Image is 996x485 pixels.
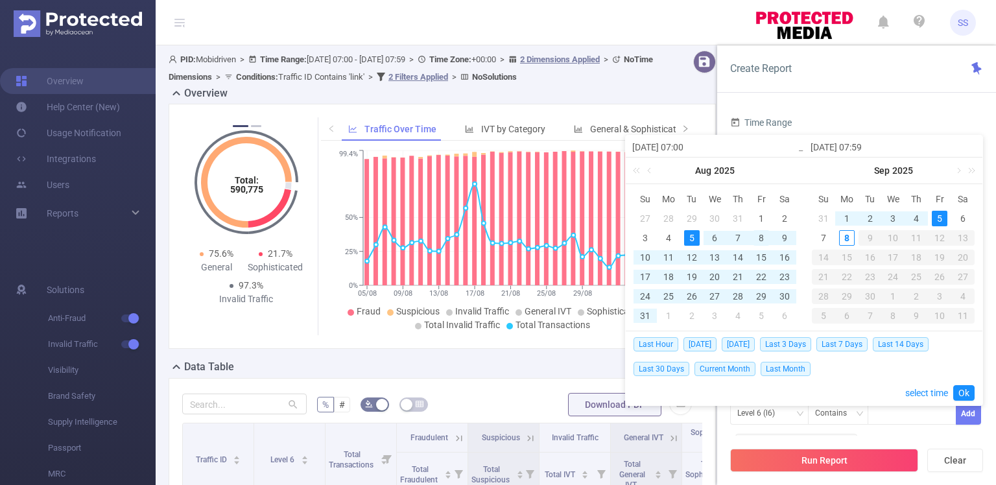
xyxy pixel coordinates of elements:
td: August 7, 2025 [726,228,750,248]
td: July 30, 2025 [704,209,727,228]
span: Brand Safety [48,383,156,409]
tspan: 05/08 [357,289,376,298]
a: Ok [953,385,975,401]
div: 29 [835,289,859,304]
div: 20 [951,250,975,265]
a: Usage Notification [16,120,121,146]
b: Conditions : [236,72,278,82]
div: 1 [882,289,905,304]
td: August 6, 2025 [704,228,727,248]
u: 2 Filters Applied [388,72,448,82]
td: September 21, 2025 [812,267,835,287]
div: 17 [637,269,653,285]
b: No Solutions [472,72,517,82]
a: select time [905,381,948,405]
th: Wed [882,189,905,209]
div: 2 [777,211,792,226]
td: September 24, 2025 [882,267,905,287]
a: Next month (PageDown) [952,158,964,183]
td: October 1, 2025 [882,287,905,306]
th: Tue [680,189,704,209]
td: October 7, 2025 [859,306,882,325]
div: 3 [637,230,653,246]
tspan: 17/08 [465,289,484,298]
div: 24 [637,289,653,304]
span: Last Hour [634,337,678,351]
td: September 7, 2025 [812,228,835,248]
td: July 27, 2025 [634,209,657,228]
div: 9 [859,230,882,246]
td: September 29, 2025 [835,287,859,306]
div: 1 [753,211,769,226]
td: September 2, 2025 [680,306,704,325]
td: September 3, 2025 [704,306,727,325]
th: Thu [905,189,928,209]
th: Fri [928,189,951,209]
a: Overview [16,68,84,94]
td: August 24, 2025 [634,287,657,306]
td: August 13, 2025 [704,248,727,267]
div: 22 [753,269,769,285]
td: September 25, 2025 [905,267,928,287]
div: 23 [859,269,882,285]
div: 3 [885,211,901,226]
td: September 5, 2025 [750,306,773,325]
td: July 31, 2025 [726,209,750,228]
tspan: 50% [345,214,358,222]
div: 9 [777,230,792,246]
span: Th [905,193,928,205]
div: 17 [882,250,905,265]
td: August 2, 2025 [773,209,796,228]
div: Invalid Traffic [217,292,276,306]
div: 4 [661,230,676,246]
div: 27 [951,269,975,285]
tspan: 0% [349,281,358,290]
i: icon: user [169,55,180,64]
td: August 29, 2025 [750,287,773,306]
div: 31 [730,211,746,226]
button: 2 [251,125,261,127]
td: August 31, 2025 [634,306,657,325]
div: 21 [812,269,835,285]
div: 6 [835,308,859,324]
div: Contains [815,403,856,424]
b: Time Range: [260,54,307,64]
div: 13 [951,230,975,246]
tspan: 99.4% [339,150,358,159]
span: > [364,72,377,82]
button: Clear [927,449,983,472]
span: Last 30 Days [634,362,689,376]
th: Thu [726,189,750,209]
span: SS [958,10,968,36]
td: August 10, 2025 [634,248,657,267]
i: icon: right [682,124,689,132]
td: September 6, 2025 [951,209,975,228]
td: August 20, 2025 [704,267,727,287]
a: Users [16,172,69,198]
td: September 27, 2025 [951,267,975,287]
div: 21 [730,269,746,285]
a: Next year (Control + right) [961,158,978,183]
div: 18 [661,269,676,285]
td: August 31, 2025 [812,209,835,228]
div: 24 [882,269,905,285]
span: We [882,193,905,205]
div: 2 [905,289,928,304]
td: September 5, 2025 [928,209,951,228]
td: August 19, 2025 [680,267,704,287]
td: September 19, 2025 [928,248,951,267]
div: 2 [684,308,700,324]
td: September 1, 2025 [835,209,859,228]
span: [DATE] [683,337,717,351]
b: PID: [180,54,196,64]
div: Level 6 (l6) [737,403,784,424]
div: 29 [753,289,769,304]
tspan: 25% [345,248,358,256]
td: August 17, 2025 [634,267,657,287]
div: 5 [812,308,835,324]
td: September 6, 2025 [773,306,796,325]
div: 22 [835,269,859,285]
i: icon: bar-chart [574,124,583,134]
div: 6 [777,308,792,324]
tspan: 29/08 [573,289,591,298]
